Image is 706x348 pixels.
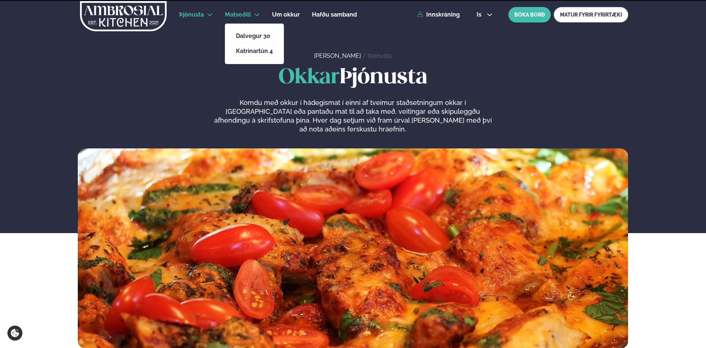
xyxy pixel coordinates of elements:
p: Komdu með okkur í hádegismat í einni af tveimur staðsetningum okkar í [GEOGRAPHIC_DATA] eða panta... [213,98,492,134]
a: MATUR FYRIR FYRIRTÆKI [554,7,628,22]
h1: Þjónusta [78,66,628,89]
a: Cookie settings [7,326,22,341]
span: Okkar [279,67,340,88]
a: Um okkur [272,10,300,19]
a: Þjónusta [368,52,392,59]
span: Um okkur [272,11,300,18]
span: is [477,12,484,18]
button: is [471,12,498,18]
button: BÓKA BORÐ [508,7,551,22]
span: Hafðu samband [312,11,357,18]
a: Katrínartún 4 [236,48,273,54]
span: Matseðill [225,11,251,18]
a: Matseðill [225,10,251,19]
a: Innskráning [417,11,460,18]
a: Hafðu samband [312,10,357,19]
img: logo [79,1,167,31]
a: [PERSON_NAME] [314,52,361,59]
span: Þjónusta [179,11,204,18]
a: Dalvegur 30 [236,33,273,39]
span: / [362,52,368,59]
a: Þjónusta [179,10,204,19]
